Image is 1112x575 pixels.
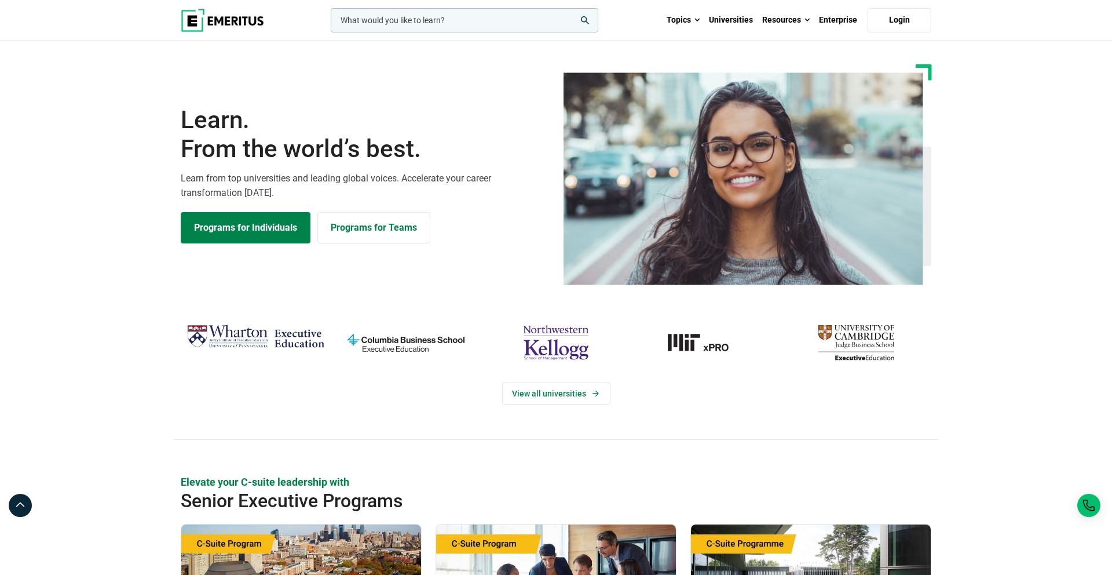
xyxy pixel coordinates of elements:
[502,383,610,405] a: View Universities
[181,212,310,243] a: Explore Programs
[637,320,776,365] a: MIT-xPRO
[181,475,931,489] p: Elevate your C-suite leadership with
[186,320,325,354] img: Wharton Executive Education
[181,171,549,201] p: Learn from top universities and leading global voices. Accelerate your career transformation [DATE].
[317,212,430,243] a: Explore for Business
[564,72,923,285] img: Learn from the world's best
[181,489,856,512] h2: Senior Executive Programs
[336,320,475,365] img: columbia-business-school
[181,134,549,163] span: From the world’s best.
[637,320,776,365] img: MIT xPRO
[487,320,625,365] img: northwestern-kellogg
[787,320,926,365] img: cambridge-judge-business-school
[331,8,598,32] input: woocommerce-product-search-field-0
[868,8,931,32] a: Login
[181,105,549,164] h1: Learn.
